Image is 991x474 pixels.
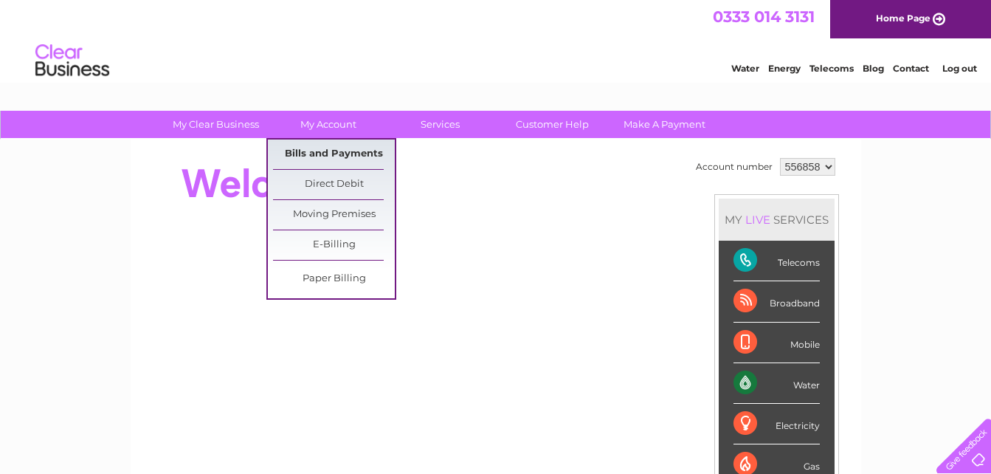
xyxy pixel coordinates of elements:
[267,111,389,138] a: My Account
[692,154,776,179] td: Account number
[604,111,725,138] a: Make A Payment
[719,199,835,241] div: MY SERVICES
[273,230,395,260] a: E-Billing
[733,363,820,404] div: Water
[768,63,801,74] a: Energy
[273,170,395,199] a: Direct Debit
[273,200,395,230] a: Moving Premises
[35,38,110,83] img: logo.png
[733,241,820,281] div: Telecoms
[733,404,820,444] div: Electricity
[742,213,773,227] div: LIVE
[273,140,395,169] a: Bills and Payments
[733,323,820,363] div: Mobile
[491,111,613,138] a: Customer Help
[148,8,845,72] div: Clear Business is a trading name of Verastar Limited (registered in [GEOGRAPHIC_DATA] No. 3667643...
[733,281,820,322] div: Broadband
[893,63,929,74] a: Contact
[379,111,501,138] a: Services
[273,264,395,294] a: Paper Billing
[809,63,854,74] a: Telecoms
[731,63,759,74] a: Water
[942,63,977,74] a: Log out
[155,111,277,138] a: My Clear Business
[713,7,815,26] a: 0333 014 3131
[863,63,884,74] a: Blog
